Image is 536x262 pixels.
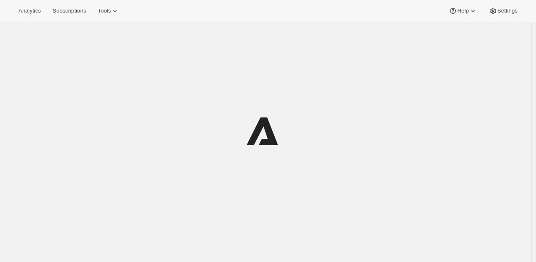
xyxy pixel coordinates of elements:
span: Help [457,8,468,14]
button: Tools [93,5,124,17]
span: Analytics [18,8,41,14]
button: Help [444,5,482,17]
button: Subscriptions [47,5,91,17]
span: Tools [98,8,111,14]
span: Subscriptions [52,8,86,14]
button: Analytics [13,5,46,17]
span: Settings [497,8,518,14]
button: Settings [484,5,523,17]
